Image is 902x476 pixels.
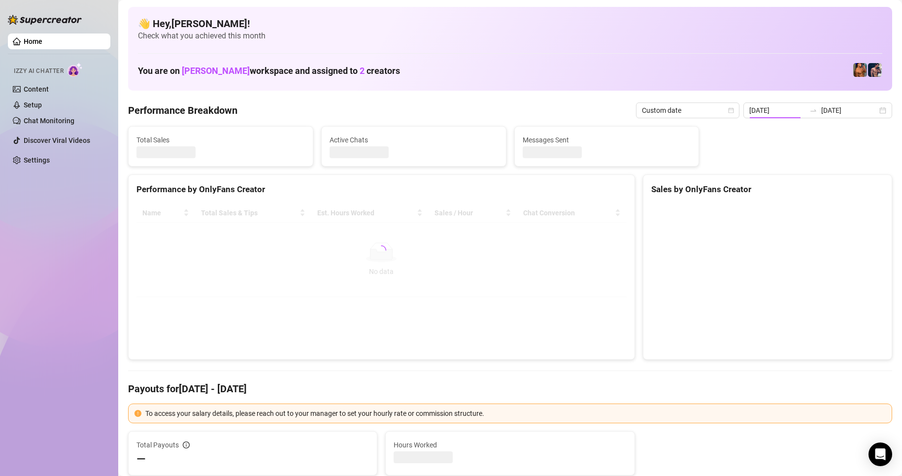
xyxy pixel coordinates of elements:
span: exclamation-circle [134,410,141,417]
h4: Performance Breakdown [128,103,237,117]
h4: Payouts for [DATE] - [DATE] [128,382,892,396]
input: End date [821,105,877,116]
span: Izzy AI Chatter [14,67,64,76]
span: Check what you achieved this month [138,31,882,41]
span: Active Chats [330,135,498,145]
span: Messages Sent [523,135,691,145]
img: JG [853,63,867,77]
a: Home [24,37,42,45]
div: Sales by OnlyFans Creator [651,183,884,196]
h4: 👋 Hey, [PERSON_NAME] ! [138,17,882,31]
span: — [136,451,146,467]
span: Total Sales [136,135,305,145]
span: info-circle [183,442,190,448]
a: Content [24,85,49,93]
span: loading [374,243,388,257]
h1: You are on workspace and assigned to creators [138,66,400,76]
a: Setup [24,101,42,109]
div: Performance by OnlyFans Creator [136,183,627,196]
img: logo-BBDzfeDw.svg [8,15,82,25]
a: Chat Monitoring [24,117,74,125]
a: Settings [24,156,50,164]
span: 2 [360,66,365,76]
span: Hours Worked [394,440,626,450]
div: To access your salary details, please reach out to your manager to set your hourly rate or commis... [145,408,886,419]
span: calendar [728,107,734,113]
span: [PERSON_NAME] [182,66,250,76]
input: Start date [749,105,805,116]
span: to [809,106,817,114]
span: swap-right [809,106,817,114]
span: Custom date [642,103,734,118]
img: AI Chatter [67,63,83,77]
a: Discover Viral Videos [24,136,90,144]
span: Total Payouts [136,440,179,450]
img: Axel [868,63,882,77]
div: Open Intercom Messenger [869,442,892,466]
